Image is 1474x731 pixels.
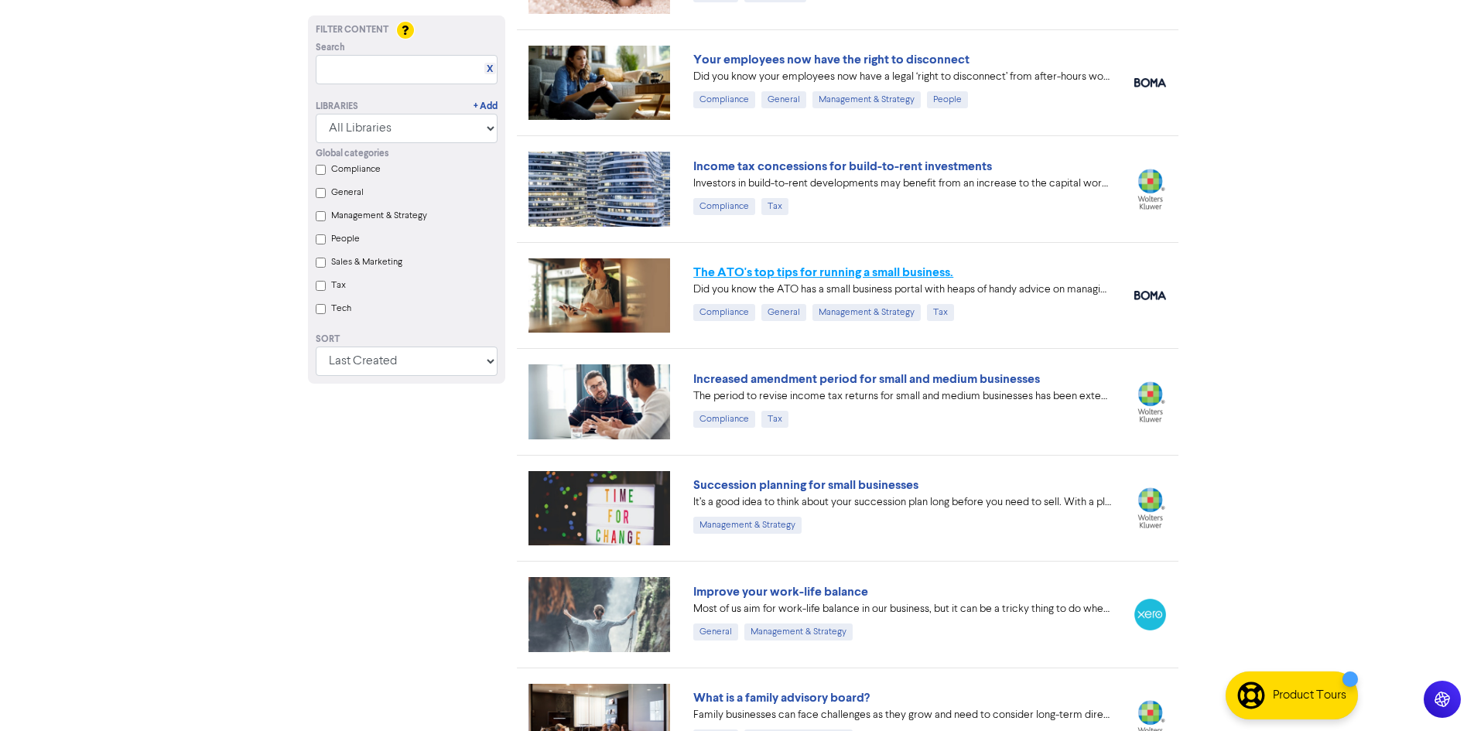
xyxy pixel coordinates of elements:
div: Filter Content [316,23,498,37]
a: + Add [474,100,498,114]
label: Tech [331,302,351,316]
div: Tax [761,198,788,215]
a: Increased amendment period for small and medium businesses [693,371,1040,387]
div: Compliance [693,304,755,321]
div: Management & Strategy [693,517,802,534]
div: Most of us aim for work-life balance in our business, but it can be a tricky thing to do when eve... [693,601,1111,617]
a: Income tax concessions for build-to-rent investments [693,159,992,174]
a: The ATO's top tips for running a small business. [693,265,953,280]
div: It’s a good idea to think about your succession plan long before you need to sell. With a plan in... [693,494,1111,511]
img: boma_accounting [1134,291,1166,300]
a: Improve your work-life balance [693,584,868,599]
div: Global categories [316,147,498,161]
div: Sort [316,333,498,347]
div: Management & Strategy [812,304,921,321]
label: General [331,186,364,200]
div: The period to revise income tax returns for small and medium businesses has been extended from 2 ... [693,388,1111,405]
label: Compliance [331,162,381,176]
a: What is a family advisory board? [693,690,870,705]
div: Libraries [316,100,358,114]
img: wolterskluwer [1134,487,1166,528]
div: Family businesses can face challenges as they grow and need to consider long-term directions and ... [693,707,1111,723]
div: Compliance [693,411,755,428]
div: Management & Strategy [812,91,921,108]
div: Compliance [693,91,755,108]
img: xero [1134,599,1166,630]
label: Tax [331,278,346,292]
a: Your employees now have the right to disconnect [693,52,970,67]
div: People [927,91,968,108]
div: Tax [761,411,788,428]
img: wolters_kluwer [1134,169,1166,210]
label: Management & Strategy [331,209,427,223]
div: Did you know the ATO has a small business portal with heaps of handy advice on managing your busi... [693,282,1111,298]
div: General [761,91,806,108]
div: Investors in build-to-rent developments may benefit from an increase to the capital works deducti... [693,176,1111,192]
div: Management & Strategy [744,623,853,640]
div: Tax [927,304,954,321]
div: General [693,623,738,640]
img: wolters_kluwer [1134,381,1166,422]
div: Compliance [693,198,755,215]
iframe: Chat Widget [1280,564,1474,731]
label: Sales & Marketing [331,255,402,269]
div: Did you know your employees now have a legal ‘right to disconnect’ from after-hours work calls an... [693,69,1111,85]
a: Succession planning for small businesses [693,477,918,493]
label: People [331,232,360,246]
a: X [487,63,493,75]
span: Search [316,41,345,55]
div: General [761,304,806,321]
img: boma_accounting [1134,78,1166,87]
